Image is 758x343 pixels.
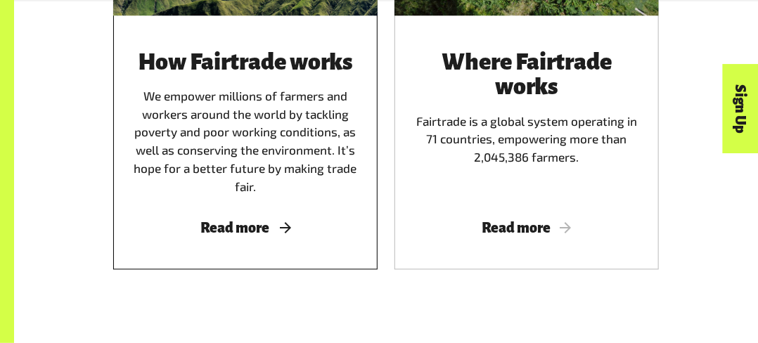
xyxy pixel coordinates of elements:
h3: Where Fairtrade works [411,50,642,101]
h3: How Fairtrade works [130,50,361,75]
span: Read more [130,221,361,236]
div: We empower millions of farmers and workers around the world by tackling poverty and poor working ... [130,50,361,196]
span: Read more [411,221,642,236]
div: Fairtrade is a global system operating in 71 countries, empowering more than 2,045,386 farmers. [411,50,642,196]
